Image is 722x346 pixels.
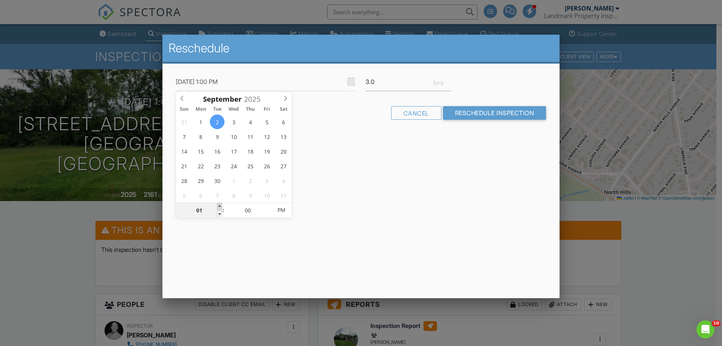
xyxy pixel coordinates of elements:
[259,173,274,188] span: October 3, 2025
[176,107,193,112] span: Sun
[222,203,224,218] span: :
[193,173,208,188] span: September 29, 2025
[177,173,191,188] span: September 28, 2025
[259,159,274,173] span: September 26, 2025
[177,159,191,173] span: September 21, 2025
[242,107,259,112] span: Thu
[696,320,714,338] iframe: Intercom live chat
[259,188,274,203] span: October 10, 2025
[276,114,291,129] span: September 6, 2025
[259,144,274,159] span: September 19, 2025
[224,203,271,218] input: Scroll to increment
[210,129,224,144] span: September 9, 2025
[193,114,208,129] span: September 1, 2025
[176,203,222,218] input: Scroll to increment
[177,114,191,129] span: August 31, 2025
[443,106,546,120] input: Reschedule Inspection
[243,188,258,203] span: October 9, 2025
[276,188,291,203] span: October 11, 2025
[210,114,224,129] span: September 2, 2025
[243,144,258,159] span: September 18, 2025
[193,188,208,203] span: October 6, 2025
[177,144,191,159] span: September 14, 2025
[210,144,224,159] span: September 16, 2025
[243,129,258,144] span: September 11, 2025
[209,107,226,112] span: Tue
[203,96,242,103] span: Scroll to increment
[276,159,291,173] span: September 27, 2025
[226,159,241,173] span: September 24, 2025
[243,114,258,129] span: September 4, 2025
[276,144,291,159] span: September 20, 2025
[391,106,441,120] div: Cancel
[243,159,258,173] span: September 25, 2025
[226,173,241,188] span: October 1, 2025
[226,107,242,112] span: Wed
[210,173,224,188] span: September 30, 2025
[210,188,224,203] span: October 7, 2025
[275,107,292,112] span: Sat
[226,144,241,159] span: September 17, 2025
[712,320,720,326] span: 10
[193,129,208,144] span: September 8, 2025
[276,173,291,188] span: October 4, 2025
[193,144,208,159] span: September 15, 2025
[276,129,291,144] span: September 13, 2025
[210,159,224,173] span: September 23, 2025
[243,173,258,188] span: October 2, 2025
[259,107,275,112] span: Fri
[226,114,241,129] span: September 3, 2025
[226,188,241,203] span: October 8, 2025
[168,41,554,56] h2: Reschedule
[259,114,274,129] span: September 5, 2025
[177,129,191,144] span: September 7, 2025
[242,94,267,104] input: Scroll to increment
[177,188,191,203] span: October 5, 2025
[259,129,274,144] span: September 12, 2025
[193,159,208,173] span: September 22, 2025
[226,129,241,144] span: September 10, 2025
[271,203,291,218] span: Click to toggle
[193,107,209,112] span: Mon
